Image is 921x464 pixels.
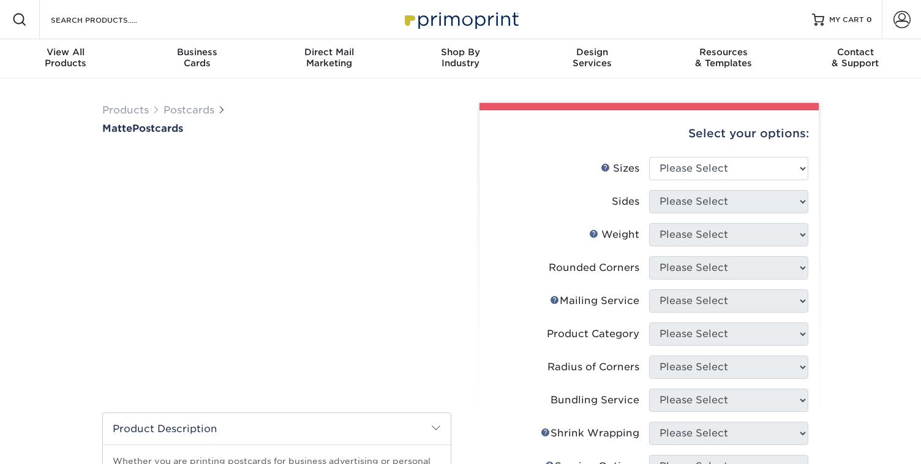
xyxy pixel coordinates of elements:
span: 0 [866,15,872,24]
div: Select your options: [489,110,809,157]
span: Contact [789,47,921,58]
div: Services [526,47,658,69]
span: Design [526,47,658,58]
div: Bundling Service [551,393,639,408]
h2: Product Description [103,413,451,444]
div: Radius of Corners [547,360,639,375]
img: Postcards 03 [303,368,333,399]
a: Postcards [164,104,214,116]
h1: Postcards [102,123,451,134]
a: Shop ByIndustry [395,39,527,78]
div: & Support [789,47,921,69]
span: MY CART [829,15,864,25]
a: BusinessCards [132,39,263,78]
a: Contact& Support [789,39,921,78]
div: Marketing [263,47,395,69]
img: Primoprint [399,6,522,32]
a: MattePostcards [102,123,451,134]
div: Cards [132,47,263,69]
span: Resources [658,47,789,58]
span: Matte [102,123,132,134]
img: Postcards 01 [220,368,251,399]
div: & Templates [658,47,789,69]
img: Postcards 02 [261,368,292,399]
div: Sides [612,194,639,209]
div: Product Category [547,327,639,341]
div: Sizes [601,161,639,176]
div: Weight [589,227,639,242]
div: Rounded Corners [549,261,639,275]
span: Business [132,47,263,58]
span: Direct Mail [263,47,395,58]
a: DesignServices [526,39,658,78]
div: Mailing Service [550,294,639,308]
a: Products [102,104,149,116]
div: Industry [395,47,527,69]
a: Resources& Templates [658,39,789,78]
a: Direct MailMarketing [263,39,395,78]
div: Shrink Wrapping [541,426,639,441]
span: Shop By [395,47,527,58]
input: SEARCH PRODUCTS..... [50,12,169,27]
